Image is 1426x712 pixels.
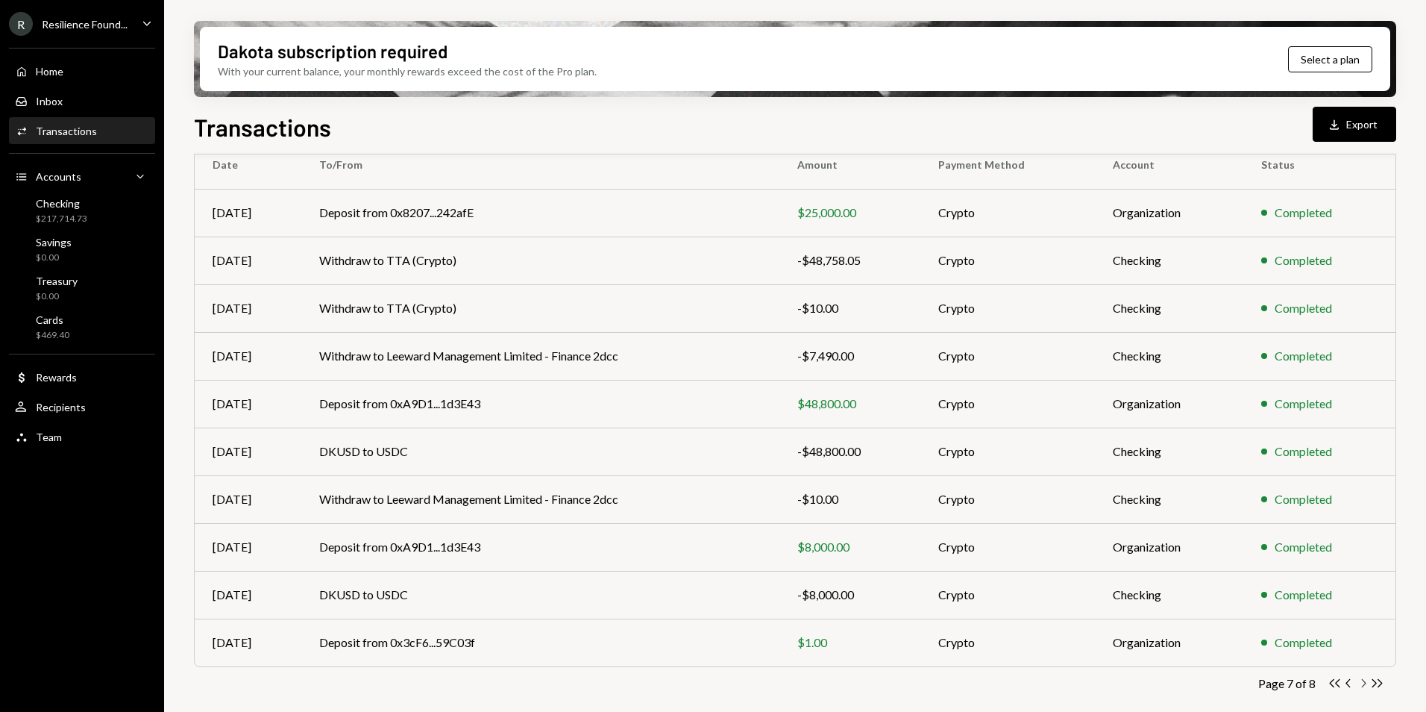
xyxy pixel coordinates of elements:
a: Treasury$0.00 [9,270,155,306]
div: -$8,000.00 [797,586,903,604]
div: $0.00 [36,290,78,303]
td: Checking [1095,475,1243,523]
div: $1.00 [797,634,903,652]
div: Home [36,65,63,78]
a: Cards$469.40 [9,309,155,345]
div: With your current balance, your monthly rewards exceed the cost of the Pro plan. [218,63,597,79]
td: Organization [1095,619,1243,666]
div: $217,714.73 [36,213,87,225]
td: Crypto [920,380,1095,428]
td: Deposit from 0x8207...242afE [301,189,779,237]
h1: Transactions [194,112,331,142]
td: Crypto [920,619,1095,666]
th: To/From [301,141,779,189]
div: [DATE] [213,586,283,604]
td: Checking [1095,428,1243,475]
div: Inbox [36,95,63,107]
div: Accounts [36,170,81,183]
td: DKUSD to USDC [301,428,779,475]
td: Crypto [920,571,1095,619]
a: Checking$217,714.73 [9,193,155,228]
td: Deposit from 0xA9D1...1d3E43 [301,523,779,571]
th: Payment Method [920,141,1095,189]
div: [DATE] [213,395,283,413]
div: Savings [36,236,72,249]
div: Checking [36,197,87,210]
div: Completed [1275,252,1332,269]
div: Completed [1275,586,1332,604]
a: Recipients [9,393,155,420]
td: Crypto [920,332,1095,380]
div: Page 7 of 8 [1258,676,1316,690]
th: Amount [779,141,921,189]
div: -$48,800.00 [797,443,903,460]
td: Crypto [920,523,1095,571]
div: Completed [1275,347,1332,365]
div: [DATE] [213,347,283,365]
div: Completed [1275,538,1332,556]
td: Withdraw to Leeward Management Limited - Finance 2dcc [301,475,779,523]
div: [DATE] [213,490,283,508]
td: Checking [1095,284,1243,332]
div: Dakota subscription required [218,39,447,63]
a: Home [9,57,155,84]
th: Account [1095,141,1243,189]
button: Export [1313,107,1396,142]
div: Cards [36,313,69,326]
td: Crypto [920,428,1095,475]
button: Select a plan [1288,46,1372,72]
div: Recipients [36,401,86,413]
td: Organization [1095,189,1243,237]
div: $0.00 [36,252,72,264]
td: Checking [1095,237,1243,284]
th: Status [1243,141,1395,189]
a: Savings$0.00 [9,231,155,267]
div: Completed [1275,490,1332,508]
div: Treasury [36,275,78,287]
div: -$48,758.05 [797,252,903,269]
div: $48,800.00 [797,395,903,413]
div: Completed [1275,299,1332,317]
a: Accounts [9,163,155,190]
div: [DATE] [213,443,283,460]
td: Deposit from 0xA9D1...1d3E43 [301,380,779,428]
a: Transactions [9,117,155,144]
div: Resilience Found... [42,18,128,31]
div: -$10.00 [797,490,903,508]
div: -$7,490.00 [797,347,903,365]
td: Checking [1095,332,1243,380]
div: R [9,12,33,36]
div: [DATE] [213,299,283,317]
div: $469.40 [36,329,69,342]
div: [DATE] [213,634,283,652]
td: Crypto [920,189,1095,237]
div: [DATE] [213,252,283,269]
td: Organization [1095,523,1243,571]
td: Deposit from 0x3cF6...59C03f [301,619,779,666]
div: -$10.00 [797,299,903,317]
td: DKUSD to USDC [301,571,779,619]
a: Inbox [9,87,155,114]
a: Rewards [9,363,155,390]
td: Withdraw to TTA (Crypto) [301,284,779,332]
a: Team [9,423,155,450]
td: Checking [1095,571,1243,619]
div: Rewards [36,371,77,384]
td: Crypto [920,475,1095,523]
div: Completed [1275,634,1332,652]
td: Crypto [920,237,1095,284]
td: Organization [1095,380,1243,428]
div: Completed [1275,395,1332,413]
div: $25,000.00 [797,204,903,222]
div: Team [36,431,62,443]
div: [DATE] [213,538,283,556]
div: [DATE] [213,204,283,222]
div: Completed [1275,204,1332,222]
th: Date [195,141,301,189]
div: $8,000.00 [797,538,903,556]
td: Withdraw to TTA (Crypto) [301,237,779,284]
td: Crypto [920,284,1095,332]
div: Transactions [36,125,97,137]
div: Completed [1275,443,1332,460]
td: Withdraw to Leeward Management Limited - Finance 2dcc [301,332,779,380]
